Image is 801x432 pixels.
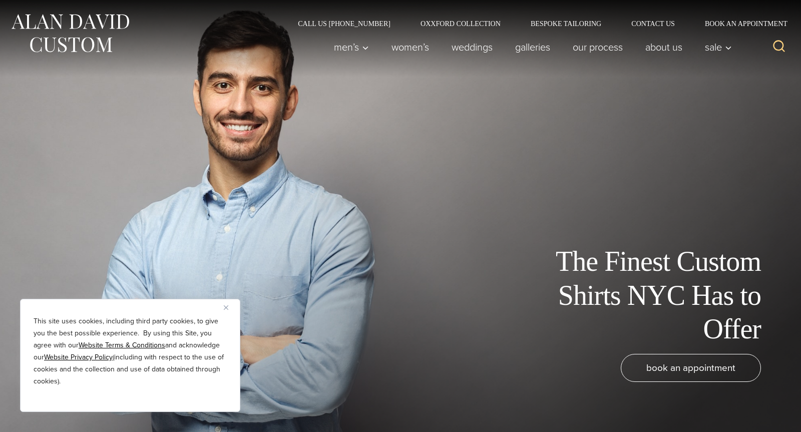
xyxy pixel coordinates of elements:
[621,354,761,382] a: book an appointment
[79,340,165,350] a: Website Terms & Conditions
[634,37,694,57] a: About Us
[380,37,441,57] a: Women’s
[334,42,369,52] span: Men’s
[10,11,130,56] img: Alan David Custom
[44,352,113,362] a: Website Privacy Policy
[616,20,690,27] a: Contact Us
[34,315,227,387] p: This site uses cookies, including third party cookies, to give you the best possible experience. ...
[224,305,228,310] img: Close
[705,42,732,52] span: Sale
[767,35,791,59] button: View Search Form
[516,20,616,27] a: Bespoke Tailoring
[562,37,634,57] a: Our Process
[536,245,761,346] h1: The Finest Custom Shirts NYC Has to Offer
[504,37,562,57] a: Galleries
[646,360,735,375] span: book an appointment
[224,301,236,313] button: Close
[323,37,737,57] nav: Primary Navigation
[406,20,516,27] a: Oxxford Collection
[283,20,791,27] nav: Secondary Navigation
[690,20,791,27] a: Book an Appointment
[283,20,406,27] a: Call Us [PHONE_NUMBER]
[441,37,504,57] a: weddings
